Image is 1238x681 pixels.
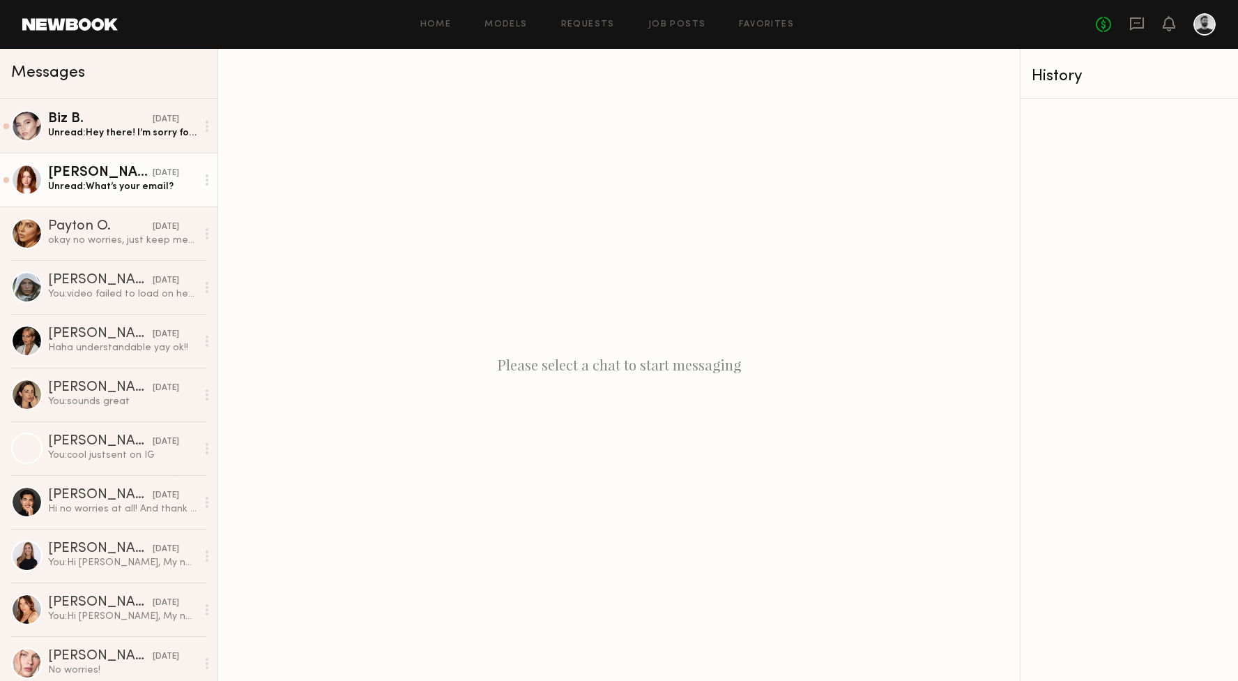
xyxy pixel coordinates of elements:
[48,435,153,449] div: [PERSON_NAME]
[48,650,153,664] div: [PERSON_NAME]
[153,167,179,180] div: [DATE]
[648,20,706,29] a: Job Posts
[218,49,1020,681] div: Please select a chat to start messaging
[48,556,197,569] div: You: Hi [PERSON_NAME], My name is [PERSON_NAME]. I'm looking to hire a model to film a UGC video ...
[153,274,179,287] div: [DATE]
[48,112,153,126] div: Biz B.
[153,220,179,234] div: [DATE]
[48,234,197,247] div: okay no worries, just keep me posted! :)
[48,381,153,395] div: [PERSON_NAME]
[48,449,197,462] div: You: cool justsent on IG
[48,542,153,556] div: [PERSON_NAME]
[48,274,153,287] div: [PERSON_NAME]
[420,20,452,29] a: Home
[484,20,527,29] a: Models
[153,328,179,341] div: [DATE]
[48,610,197,623] div: You: Hi [PERSON_NAME], My name is [PERSON_NAME]. I'm looking to hire a model to film a UGC video ...
[48,327,153,341] div: [PERSON_NAME]
[153,650,179,664] div: [DATE]
[153,597,179,610] div: [DATE]
[48,220,153,234] div: Payton O.
[153,113,179,126] div: [DATE]
[1032,68,1227,84] div: History
[48,502,197,516] div: Hi no worries at all! And thank you! I travel a lot to LA so sometimes I’ll take newbook jobs tha...
[48,395,197,408] div: You: sounds great
[48,166,153,180] div: [PERSON_NAME]
[153,382,179,395] div: [DATE]
[48,596,153,610] div: [PERSON_NAME]
[561,20,615,29] a: Requests
[48,488,153,502] div: [PERSON_NAME]
[48,180,197,193] div: Unread: What’s your email?
[153,489,179,502] div: [DATE]
[48,341,197,354] div: Haha understandable yay ok!!
[11,65,85,81] span: Messages
[48,126,197,140] div: Unread: Hey there! I’m sorry for the delay in response. Have you found a content creator yet? If ...
[153,543,179,556] div: [DATE]
[48,664,197,677] div: No worries!
[739,20,794,29] a: Favorites
[153,435,179,449] div: [DATE]
[48,287,197,301] div: You: video failed to load on here so I sent to you on your IG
